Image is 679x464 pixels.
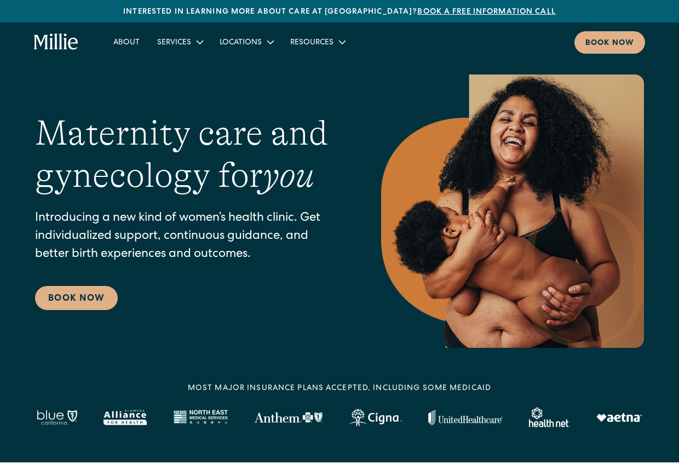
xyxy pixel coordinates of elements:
[428,410,503,425] img: United Healthcare logo
[211,33,281,51] div: Locations
[37,410,77,425] img: Blue California logo
[290,37,333,49] div: Resources
[417,8,555,16] a: Book a free information call
[35,112,337,197] h1: Maternity care and gynecology for
[263,156,314,195] em: you
[103,410,147,425] img: Alameda Alliance logo
[220,37,262,49] div: Locations
[173,410,228,425] img: North East Medical Services logo
[381,75,644,348] img: Smiling mother with her baby in arms, celebrating body positivity and the nurturing bond of postp...
[585,38,634,49] div: Book now
[35,210,337,264] p: Introducing a new kind of women’s health clinic. Get individualized support, continuous guidance,...
[34,33,78,51] a: home
[105,33,148,51] a: About
[574,31,645,54] a: Book now
[254,412,323,423] img: Anthem Logo
[148,33,211,51] div: Services
[596,413,642,422] img: Aetna logo
[281,33,353,51] div: Resources
[188,383,491,394] div: MOST MAJOR INSURANCE PLANS ACCEPTED, INCLUDING some MEDICAID
[349,409,402,426] img: Cigna logo
[529,408,570,427] img: Healthnet logo
[157,37,191,49] div: Services
[35,286,118,310] a: Book Now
